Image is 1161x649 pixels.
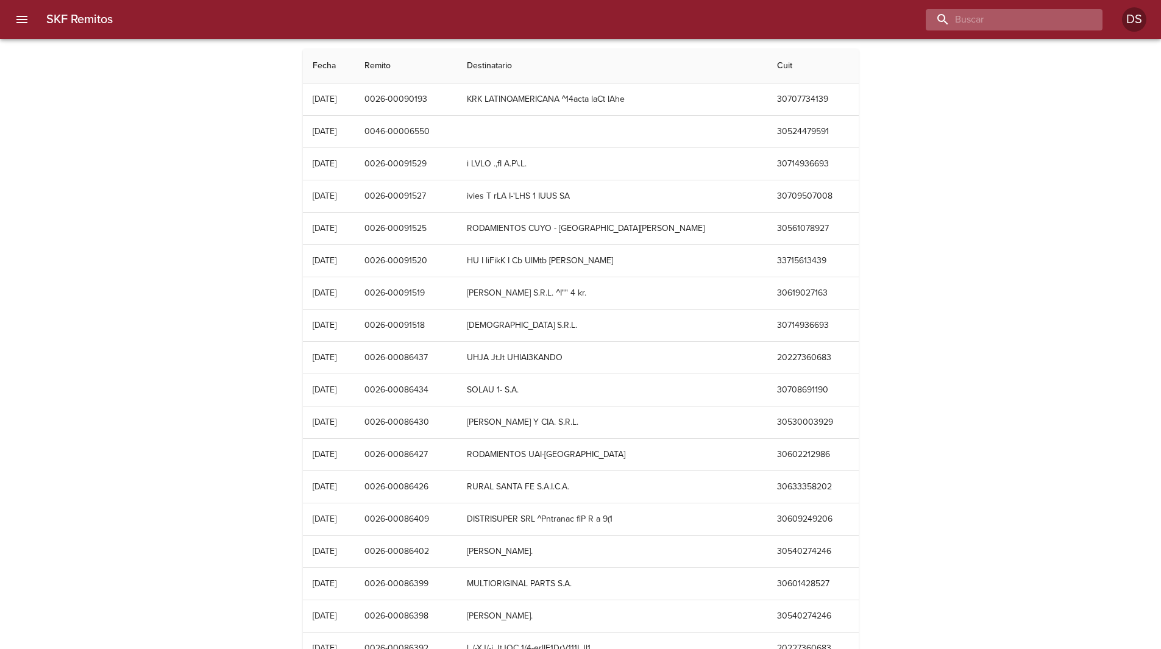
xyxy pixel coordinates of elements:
td: 30619027163 [767,277,859,309]
h6: SKF Remitos [46,10,113,29]
td: 30709507008 [767,180,859,212]
td: [DATE] [303,600,355,632]
td: [DATE] [303,245,355,277]
td: 30524479591 [767,116,859,147]
td: HU I liFikK I Cb UlMtb [PERSON_NAME] [457,245,767,277]
td: [DATE] [303,116,355,147]
td: RURAL SANTA FE S.A.I.C.A. [457,471,767,503]
td: 0026-00091519 [355,277,457,309]
td: 0026-00086434 [355,374,457,406]
td: 33715613439 [767,245,859,277]
td: KRK LATINOAMERICANA ^14acta laCt lAhe [457,83,767,115]
td: MULTIORIGINAL PARTS S.A. [457,568,767,600]
td: 30561078927 [767,213,859,244]
th: Cuit [767,49,859,83]
td: [PERSON_NAME] S.R.L. ^I"" 4 kr. [457,277,767,309]
td: [DATE] [303,342,355,374]
td: [DATE] [303,148,355,180]
td: UHJA JtJt UHIAI3KANDO [457,342,767,374]
td: [PERSON_NAME]. [457,536,767,567]
td: [DATE] [303,213,355,244]
td: 30540274246 [767,600,859,632]
td: SOLAU 1- S.A. [457,374,767,406]
td: 0026-00086426 [355,471,457,503]
td: [DATE] [303,277,355,309]
td: 30530003929 [767,406,859,438]
td: 30633358202 [767,471,859,503]
td: 0026-00086427 [355,439,457,470]
td: 30714936693 [767,148,859,180]
td: [DATE] [303,374,355,406]
th: Remito [355,49,457,83]
td: ivies T rLA I-'LHS 1 IUUS SA [457,180,767,212]
td: [DATE] [303,83,355,115]
td: 30601428527 [767,568,859,600]
td: [DATE] [303,180,355,212]
td: 0026-00086409 [355,503,457,535]
td: DISTRISUPER SRL ^Pntranac fiP R a 9(1 [457,503,767,535]
button: menu [7,5,37,34]
td: [DATE] [303,310,355,341]
td: [DATE] [303,439,355,470]
td: 0026-00086402 [355,536,457,567]
td: 30602212986 [767,439,859,470]
td: 0026-00091529 [355,148,457,180]
td: [DATE] [303,503,355,535]
td: RODAMIENTOS CUYO - [GEOGRAPHIC_DATA][PERSON_NAME] [457,213,767,244]
td: 20227360683 [767,342,859,374]
td: RODAMIENTOS UAI-[GEOGRAPHIC_DATA] [457,439,767,470]
td: 0026-00086430 [355,406,457,438]
td: 30714936693 [767,310,859,341]
td: [DATE] [303,568,355,600]
div: Abrir información de usuario [1122,7,1146,32]
td: 0026-00086398 [355,600,457,632]
td: 0026-00086399 [355,568,457,600]
td: [DATE] [303,406,355,438]
td: 30708691190 [767,374,859,406]
td: 0026-00091518 [355,310,457,341]
td: [DATE] [303,536,355,567]
td: 0026-00086437 [355,342,457,374]
td: 0026-00091525 [355,213,457,244]
div: DS [1122,7,1146,32]
td: [DATE] [303,471,355,503]
td: [DEMOGRAPHIC_DATA] S.R.L. [457,310,767,341]
th: Fecha [303,49,355,83]
td: i LVLO .,fI A.P\.L. [457,148,767,180]
td: [PERSON_NAME]. [457,600,767,632]
td: 0046-00006550 [355,116,457,147]
td: 30609249206 [767,503,859,535]
td: 0026-00091520 [355,245,457,277]
td: 0026-00091527 [355,180,457,212]
td: 30540274246 [767,536,859,567]
input: buscar [926,9,1082,30]
td: 30707734139 [767,83,859,115]
td: 0026-00090193 [355,83,457,115]
td: [PERSON_NAME] Y CIA. S.R.L. [457,406,767,438]
th: Destinatario [457,49,767,83]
